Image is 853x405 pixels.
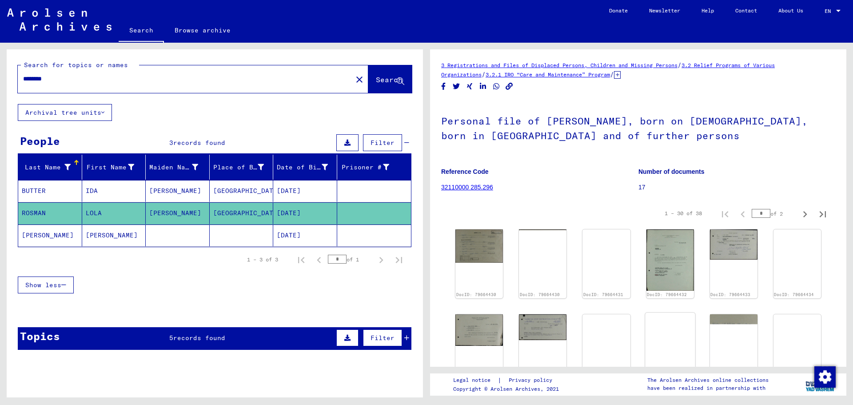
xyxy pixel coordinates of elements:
button: Clear [351,70,368,88]
span: 3 [169,139,173,147]
button: Last page [390,251,408,269]
button: First page [292,251,310,269]
div: First Name [86,163,135,172]
mat-cell: [DATE] [273,180,337,202]
button: Filter [363,329,402,346]
p: have been realized in partnership with [647,384,769,392]
p: The Arolsen Archives online collections [647,376,769,384]
button: Previous page [310,251,328,269]
span: EN [825,8,834,14]
div: Place of Birth [213,163,264,172]
img: Arolsen_neg.svg [7,8,112,31]
span: Search [376,75,403,84]
mat-cell: BUTTER [18,180,82,202]
div: Maiden Name [149,160,209,174]
mat-cell: [PERSON_NAME] [146,202,210,224]
a: 32110000 285.296 [441,184,493,191]
mat-cell: IDA [82,180,146,202]
div: of 1 [328,255,372,264]
mat-cell: [GEOGRAPHIC_DATA] [210,202,274,224]
span: Filter [371,139,395,147]
img: 001.jpg [710,229,757,260]
button: Next page [796,205,814,222]
mat-cell: [DATE] [273,202,337,224]
span: records found [173,334,225,342]
img: yv_logo.png [804,373,837,395]
div: 1 – 30 of 38 [665,209,702,217]
mat-cell: [PERSON_NAME] [146,180,210,202]
button: Last page [814,205,832,222]
div: Last Name [22,160,82,174]
div: of 2 [752,209,796,218]
div: Last Name [22,163,71,172]
mat-header-cell: Maiden Name [146,155,210,180]
a: DocID: 79664430 [520,293,560,298]
mat-cell: LOLA [82,202,146,224]
mat-cell: [DATE] [273,225,337,246]
button: Share on LinkedIn [478,81,488,92]
span: / [610,70,614,78]
b: Number of documents [638,168,705,175]
span: records found [173,139,225,147]
mat-icon: close [354,74,365,85]
button: Previous page [734,205,752,222]
img: 002.jpg [710,315,757,376]
div: | [453,376,563,385]
img: Change consent [814,366,836,388]
span: / [678,61,682,69]
p: Copyright © Arolsen Archives, 2021 [453,385,563,393]
img: 001.jpg [519,315,566,341]
mat-label: Search for topics or names [24,61,128,69]
a: DocID: 79664430 [456,293,496,298]
p: 17 [638,183,835,192]
div: Prisoner # [341,163,390,172]
h1: Personal file of [PERSON_NAME], born on [DEMOGRAPHIC_DATA], born in [GEOGRAPHIC_DATA] and of furt... [441,100,835,154]
a: 3.2.1 IRO “Care and Maintenance” Program [486,71,610,78]
div: Date of Birth [277,163,328,172]
span: Show less [25,281,61,289]
mat-header-cell: First Name [82,155,146,180]
img: 002.jpg [519,229,566,262]
mat-cell: [PERSON_NAME] [18,225,82,246]
mat-cell: ROSMAN [18,202,82,224]
img: 001.jpg [773,229,821,292]
img: 003.jpg [773,315,821,376]
a: DocID: 79664432 [647,293,687,298]
a: Search [119,20,164,43]
img: 001.jpg [646,229,694,291]
a: DocID: 79664431 [583,293,623,298]
button: Share on WhatsApp [492,81,501,92]
img: 001.jpg [582,229,630,291]
img: 001.jpg [645,314,695,378]
a: Legal notice [453,376,498,385]
button: Filter [363,134,402,151]
button: Share on Twitter [452,81,461,92]
button: Show less [18,277,74,293]
button: Search [368,65,412,93]
button: Share on Facebook [439,81,448,92]
a: DocID: 79664433 [710,293,750,298]
div: First Name [86,160,146,174]
a: Browse archive [164,20,241,41]
button: Share on Xing [465,81,474,92]
button: Copy link [505,81,514,92]
img: 001.jpg [582,315,630,348]
mat-header-cell: Prisoner # [337,155,411,180]
img: 001.jpg [455,229,503,262]
mat-header-cell: Last Name [18,155,82,180]
mat-header-cell: Place of Birth [210,155,274,180]
a: 3 Registrations and Files of Displaced Persons, Children and Missing Persons [441,62,678,68]
span: / [482,70,486,78]
div: Place of Birth [213,160,275,174]
mat-header-cell: Date of Birth [273,155,337,180]
button: Archival tree units [18,104,112,121]
a: DocID: 79664434 [774,293,814,298]
div: 1 – 3 of 3 [247,256,278,264]
div: Maiden Name [149,163,198,172]
img: 001.jpg [455,315,503,347]
button: Next page [372,251,390,269]
mat-cell: [GEOGRAPHIC_DATA] [210,180,274,202]
div: Topics [20,328,60,344]
span: 5 [169,334,173,342]
div: Prisoner # [341,160,401,174]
